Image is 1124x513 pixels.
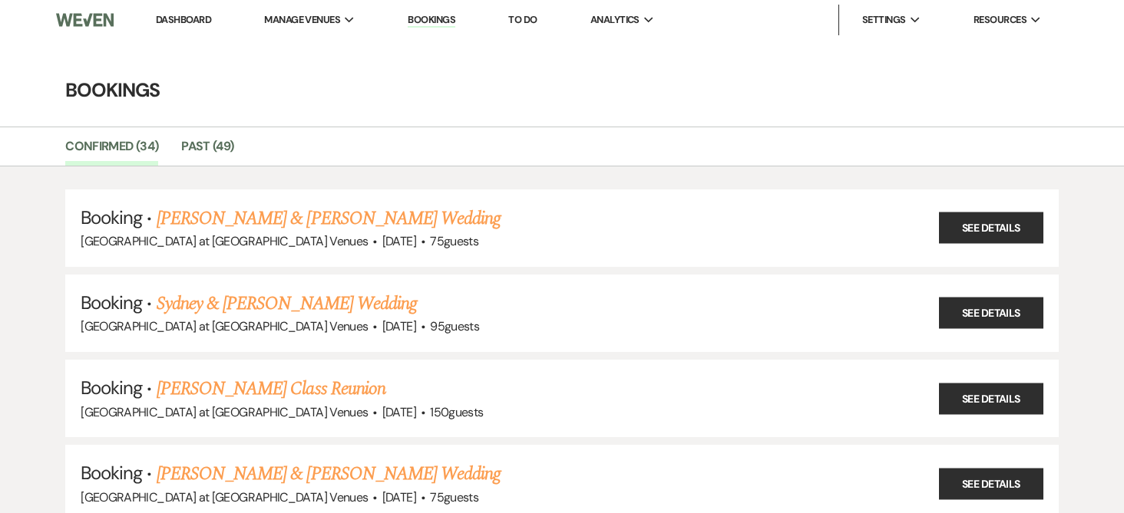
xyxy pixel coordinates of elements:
[81,489,368,505] span: [GEOGRAPHIC_DATA] at [GEOGRAPHIC_DATA] Venues
[939,383,1043,414] a: See Details
[430,489,478,505] span: 75 guests
[157,460,501,488] a: [PERSON_NAME] & [PERSON_NAME] Wedding
[157,205,501,232] a: [PERSON_NAME] & [PERSON_NAME] Wedding
[508,13,537,26] a: To Do
[81,206,142,229] span: Booking
[430,404,483,420] span: 150 guests
[939,298,1043,329] a: See Details
[408,13,455,28] a: Bookings
[181,136,233,166] a: Past (49)
[157,290,417,317] a: Sydney & [PERSON_NAME] Wedding
[382,318,416,334] span: [DATE]
[65,136,158,166] a: Confirmed (34)
[81,233,368,249] span: [GEOGRAPHIC_DATA] at [GEOGRAPHIC_DATA] Venues
[56,4,114,36] img: Weven Logo
[156,13,211,26] a: Dashboard
[9,77,1115,104] h4: Bookings
[590,12,640,28] span: Analytics
[939,468,1043,499] a: See Details
[81,318,368,334] span: [GEOGRAPHIC_DATA] at [GEOGRAPHIC_DATA] Venues
[81,461,142,485] span: Booking
[974,12,1026,28] span: Resources
[382,404,416,420] span: [DATE]
[81,376,142,400] span: Booking
[430,318,479,334] span: 95 guests
[157,375,385,403] a: [PERSON_NAME] Class Reunion
[382,233,416,249] span: [DATE]
[264,12,340,28] span: Manage Venues
[382,489,416,505] span: [DATE]
[862,12,906,28] span: Settings
[81,291,142,314] span: Booking
[81,404,368,420] span: [GEOGRAPHIC_DATA] at [GEOGRAPHIC_DATA] Venues
[430,233,478,249] span: 75 guests
[939,212,1043,244] a: See Details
